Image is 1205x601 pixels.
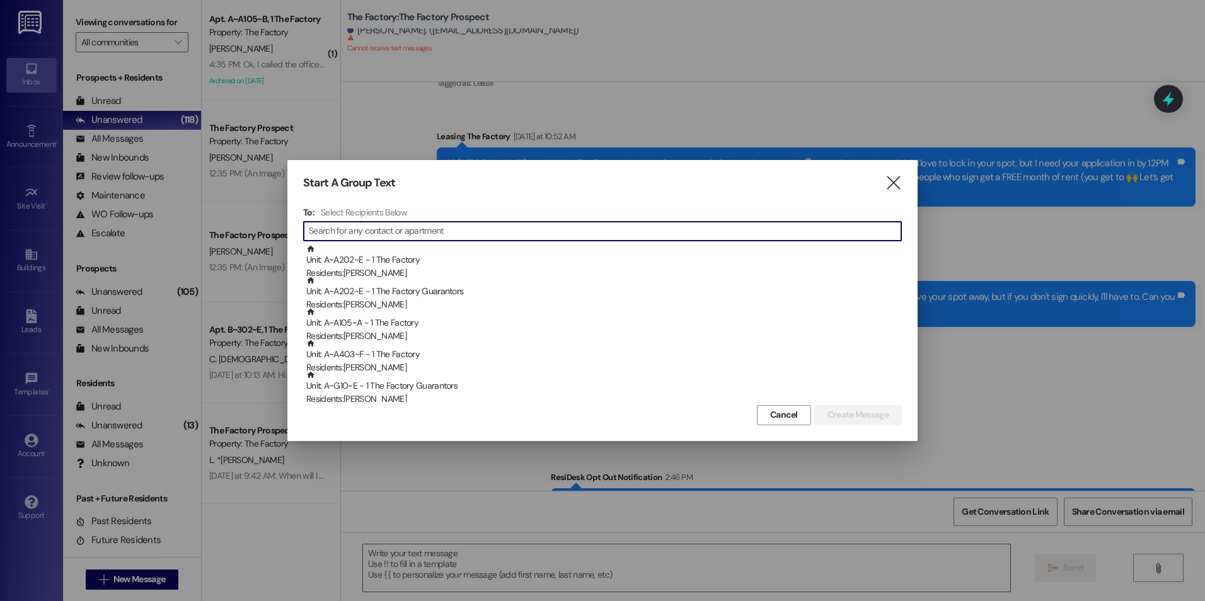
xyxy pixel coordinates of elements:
[306,329,902,343] div: Residents: [PERSON_NAME]
[306,276,902,312] div: Unit: A~A202~E - 1 The Factory Guarantors
[770,408,798,421] span: Cancel
[757,405,811,425] button: Cancel
[814,405,902,425] button: Create Message
[306,298,902,311] div: Residents: [PERSON_NAME]
[303,370,902,402] div: Unit: A~G10~E - 1 The Factory GuarantorsResidents:[PERSON_NAME]
[303,244,902,276] div: Unit: A~A202~E - 1 The FactoryResidents:[PERSON_NAME]
[303,176,395,190] h3: Start A Group Text
[306,361,902,374] div: Residents: [PERSON_NAME]
[303,307,902,339] div: Unit: A~A105~A - 1 The FactoryResidents:[PERSON_NAME]
[306,339,902,375] div: Unit: A~A403~F - 1 The Factory
[306,244,902,280] div: Unit: A~A202~E - 1 The Factory
[306,266,902,280] div: Residents: [PERSON_NAME]
[321,207,407,218] h4: Select Recipients Below
[303,276,902,307] div: Unit: A~A202~E - 1 The Factory GuarantorsResidents:[PERSON_NAME]
[309,222,901,240] input: Search for any contact or apartment
[885,176,902,190] i: 
[827,408,889,421] span: Create Message
[303,339,902,370] div: Unit: A~A403~F - 1 The FactoryResidents:[PERSON_NAME]
[306,392,902,406] div: Residents: [PERSON_NAME]
[303,207,314,218] h3: To:
[306,307,902,343] div: Unit: A~A105~A - 1 The Factory
[306,370,902,406] div: Unit: A~G10~E - 1 The Factory Guarantors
